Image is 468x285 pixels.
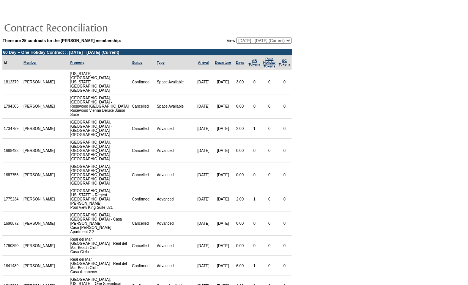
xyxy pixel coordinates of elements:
td: 1698872 [2,211,22,236]
td: 1812379 [2,70,22,94]
td: 0 [262,211,277,236]
td: [PERSON_NAME] [22,187,57,211]
td: 2.00 [233,119,247,139]
a: Type [157,61,164,64]
td: [DATE] [194,70,213,94]
td: Confirmed [131,187,156,211]
td: 1790890 [2,236,22,256]
td: 6.00 [233,256,247,276]
td: Real del Mar, [GEOGRAPHIC_DATA] - Real del Mar Beach Club Casa Amanecer [69,256,131,276]
td: 0.00 [233,94,247,119]
td: Advanced [155,211,194,236]
td: Cancelled [131,119,156,139]
td: 0 [262,70,277,94]
td: [DATE] [213,211,233,236]
td: 0 [262,139,277,163]
td: 0 [277,94,292,119]
td: Cancelled [131,211,156,236]
td: 0 [277,70,292,94]
td: [PERSON_NAME] [22,211,57,236]
td: [DATE] [194,187,213,211]
td: [PERSON_NAME] [22,119,57,139]
td: 2.00 [233,187,247,211]
td: 1775234 [2,187,22,211]
td: 0 [247,139,262,163]
td: [GEOGRAPHIC_DATA], [GEOGRAPHIC_DATA] - [GEOGRAPHIC_DATA], [GEOGRAPHIC_DATA] [GEOGRAPHIC_DATA] [69,163,131,187]
td: 0 [262,187,277,211]
td: [DATE] [194,236,213,256]
td: 1687755 [2,163,22,187]
td: [DATE] [213,163,233,187]
td: 0.00 [233,211,247,236]
td: Confirmed [131,70,156,94]
td: [DATE] [213,70,233,94]
td: 60 Day – One Holiday Contract :: [DATE] - [DATE] (Current) [2,49,292,55]
td: [GEOGRAPHIC_DATA], [US_STATE] - Regent [GEOGRAPHIC_DATA][PERSON_NAME] Pool View King Suite 821 [69,187,131,211]
td: 0 [277,256,292,276]
td: 0.00 [233,236,247,256]
td: [PERSON_NAME] [22,70,57,94]
a: Member [24,61,37,64]
td: Advanced [155,139,194,163]
td: [GEOGRAPHIC_DATA], [GEOGRAPHIC_DATA] - [GEOGRAPHIC_DATA] [GEOGRAPHIC_DATA] [69,119,131,139]
td: Id [2,55,22,70]
td: [PERSON_NAME] [22,139,57,163]
td: View: [189,38,292,44]
a: Peak HolidayTokens [263,57,276,68]
td: Advanced [155,256,194,276]
td: 3.00 [233,70,247,94]
a: Property [70,61,84,64]
td: [DATE] [194,119,213,139]
td: 0 [247,70,262,94]
td: Confirmed [131,256,156,276]
td: 0 [277,236,292,256]
td: [DATE] [194,163,213,187]
td: [DATE] [213,94,233,119]
td: 0.00 [233,139,247,163]
td: [PERSON_NAME] [22,163,57,187]
td: 0 [277,163,292,187]
td: 0 [262,236,277,256]
a: Arrival [198,61,209,64]
td: Advanced [155,119,194,139]
td: 1794305 [2,94,22,119]
b: There are 25 contracts for the [PERSON_NAME] membership: [3,38,121,43]
td: [DATE] [213,119,233,139]
td: 1 [247,256,262,276]
td: [DATE] [194,211,213,236]
td: 0 [262,94,277,119]
td: Cancelled [131,163,156,187]
td: [GEOGRAPHIC_DATA], [GEOGRAPHIC_DATA] - Casa [PERSON_NAME] Casa [PERSON_NAME] Apartment 2-2 [69,211,131,236]
td: 0 [277,187,292,211]
td: [DATE] [194,256,213,276]
td: Advanced [155,163,194,187]
td: Advanced [155,236,194,256]
a: ARTokens [249,59,260,66]
a: Status [132,61,143,64]
td: 1 [247,119,262,139]
td: Real del Mar, [GEOGRAPHIC_DATA] - Real del Mar Beach Club Casa Cielo [69,236,131,256]
td: 0 [277,119,292,139]
td: 0 [262,163,277,187]
td: 0 [247,163,262,187]
a: SGTokens [279,59,290,66]
td: 0 [277,211,292,236]
td: 0 [247,211,262,236]
a: Departure [215,61,231,64]
td: Space Available [155,94,194,119]
td: 1688493 [2,139,22,163]
td: [GEOGRAPHIC_DATA], [GEOGRAPHIC_DATA] - [GEOGRAPHIC_DATA], [GEOGRAPHIC_DATA] [GEOGRAPHIC_DATA] [69,139,131,163]
a: Days [236,61,244,64]
td: [DATE] [194,94,213,119]
td: [DATE] [213,236,233,256]
td: 1734759 [2,119,22,139]
td: [DATE] [194,139,213,163]
td: [DATE] [213,187,233,211]
td: 0 [262,256,277,276]
td: 0 [277,139,292,163]
td: [US_STATE][GEOGRAPHIC_DATA], [US_STATE][GEOGRAPHIC_DATA] [GEOGRAPHIC_DATA] [69,70,131,94]
td: [PERSON_NAME] [22,256,57,276]
td: [DATE] [213,139,233,163]
td: 0 [247,236,262,256]
td: Cancelled [131,236,156,256]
